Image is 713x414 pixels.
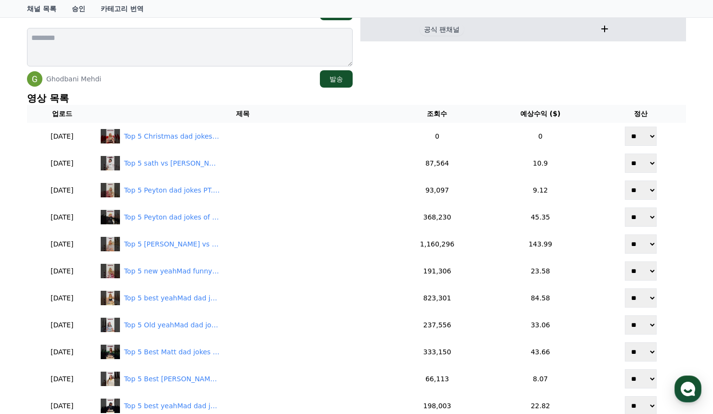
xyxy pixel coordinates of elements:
[124,320,220,330] div: Top 5 Old yeahMad dad jokes pt.37🤣🤣🤣
[389,285,485,311] td: 823,301
[486,123,595,150] td: 0
[101,183,120,197] img: Top 5 Peyton dad jokes PT.2🤣🤣🤣🤣
[101,264,385,278] a: Top 5 new yeahMad funny jokes of alltime 🤣🤣🤣 pt.39 Top 5 new yeahMad funny jokes of alltime 🤣🤣🤣 p...
[389,177,485,204] td: 93,097
[101,210,385,224] a: Top 5 Peyton dad jokes of all time 🤣🤣🤣🤣 Top 5 Peyton dad jokes of all time 🤣🤣🤣🤣
[101,156,385,170] a: Top 5 sath vs Matt dad jokes of all time 🤣🤣🤣 Top 5 sath vs [PERSON_NAME] dad jokes of all time 🤣🤣🤣
[101,237,120,251] img: Top 5 Timmy vs Peyton dad jokes🤣🤣🤣
[389,123,485,150] td: 0
[486,150,595,177] td: 10.9
[101,129,385,143] a: Top 5 Christmas dad jokes of all time 🤣🤣🤣 Top 5 Christmas dad jokes of all time 🤣🤣🤣
[124,158,220,168] div: Top 5 sath vs Matt dad jokes of all time 🤣🤣🤣
[486,204,595,231] td: 45.35
[124,212,220,222] div: Top 5 Peyton dad jokes of all time 🤣🤣🤣🤣
[320,70,353,88] button: 발송
[389,150,485,177] td: 87,564
[64,305,124,329] a: 대화
[27,311,97,338] td: [DATE]
[124,305,185,329] a: 설정
[30,320,36,327] span: 홈
[486,338,595,365] td: 43.66
[124,266,220,276] div: Top 5 new yeahMad funny jokes of alltime 🤣🤣🤣 pt.39
[27,91,686,105] p: 영상 목록
[101,399,385,413] a: Top 5 best yeahMad dad jokes of all time pt.36🤣🤣🤣 Top 5 best yeahMad dad jokes of all time pt.36🤣🤣🤣
[101,129,120,143] img: Top 5 Christmas dad jokes of all time 🤣🤣🤣
[101,264,120,278] img: Top 5 new yeahMad funny jokes of alltime 🤣🤣🤣 pt.39
[124,293,220,303] div: Top 5 best yeahMad dad jokes off alltime 🤣🤣🤣 pt.38
[101,210,120,224] img: Top 5 Peyton dad jokes of all time 🤣🤣🤣🤣
[486,285,595,311] td: 84.58
[88,320,100,328] span: 대화
[101,372,120,386] img: Top 5 Best Akila dad jokes moments 🤣🤣🤣🤣
[124,347,220,357] div: Top 5 Best Matt dad jokes pt.idk🤣🤣
[486,231,595,258] td: 143.99
[124,131,220,142] div: Top 5 Christmas dad jokes of all time 🤣🤣🤣
[27,150,97,177] td: [DATE]
[149,320,160,327] span: 설정
[389,105,485,123] th: 조회수
[389,231,485,258] td: 1,160,296
[389,204,485,231] td: 368,230
[101,399,120,413] img: Top 5 best yeahMad dad jokes of all time pt.36🤣🤣🤣
[486,177,595,204] td: 9.12
[124,401,220,411] div: Top 5 best yeahMad dad jokes of all time pt.36🤣🤣🤣
[486,258,595,285] td: 23.58
[486,105,595,123] th: 예상수익 ($)
[27,365,97,392] td: [DATE]
[486,311,595,338] td: 33.06
[101,372,385,386] a: Top 5 Best Akila dad jokes moments 🤣🤣🤣🤣 Top 5 Best [PERSON_NAME] dad jokes moments 🤣🤣🤣🤣
[101,318,120,332] img: Top 5 Old yeahMad dad jokes pt.37🤣🤣🤣
[27,204,97,231] td: [DATE]
[101,318,385,332] a: Top 5 Old yeahMad dad jokes pt.37🤣🤣🤣 Top 5 Old yeahMad dad jokes pt.37🤣🤣🤣
[101,237,385,251] a: Top 5 Timmy vs Peyton dad jokes🤣🤣🤣 Top 5 [PERSON_NAME] vs [PERSON_NAME] dad jokes🤣🤣🤣
[27,258,97,285] td: [DATE]
[389,311,485,338] td: 237,556
[486,365,595,392] td: 8.07
[27,285,97,311] td: [DATE]
[46,74,101,84] p: Ghodbani Mehdi
[101,291,385,305] a: Top 5 best yeahMad dad jokes off alltime 🤣🤣🤣 pt.38 Top 5 best yeahMad dad jokes off alltime 🤣🤣🤣 p...
[389,258,485,285] td: 191,306
[27,123,97,150] td: [DATE]
[27,338,97,365] td: [DATE]
[124,239,220,249] div: Top 5 Timmy vs Peyton dad jokes🤣🤣🤣
[27,71,42,87] img: Ghodbani Mehdi
[420,23,464,36] span: 공식 팬채널
[3,305,64,329] a: 홈
[124,374,220,384] div: Top 5 Best Akila dad jokes moments 🤣🤣🤣🤣
[101,345,120,359] img: Top 5 Best Matt dad jokes pt.idk🤣🤣
[101,345,385,359] a: Top 5 Best Matt dad jokes pt.idk🤣🤣 Top 5 Best Matt dad jokes pt.idk🤣🤣
[27,177,97,204] td: [DATE]
[27,231,97,258] td: [DATE]
[389,365,485,392] td: 66,113
[101,183,385,197] a: Top 5 Peyton dad jokes PT.2🤣🤣🤣🤣 Top 5 Peyton dad jokes PT.2🤣🤣🤣🤣
[389,338,485,365] td: 333,150
[595,105,686,123] th: 정산
[97,105,389,123] th: 제목
[101,156,120,170] img: Top 5 sath vs Matt dad jokes of all time 🤣🤣🤣
[27,105,97,123] th: 업로드
[124,185,220,195] div: Top 5 Peyton dad jokes PT.2🤣🤣🤣🤣
[101,291,120,305] img: Top 5 best yeahMad dad jokes off alltime 🤣🤣🤣 pt.38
